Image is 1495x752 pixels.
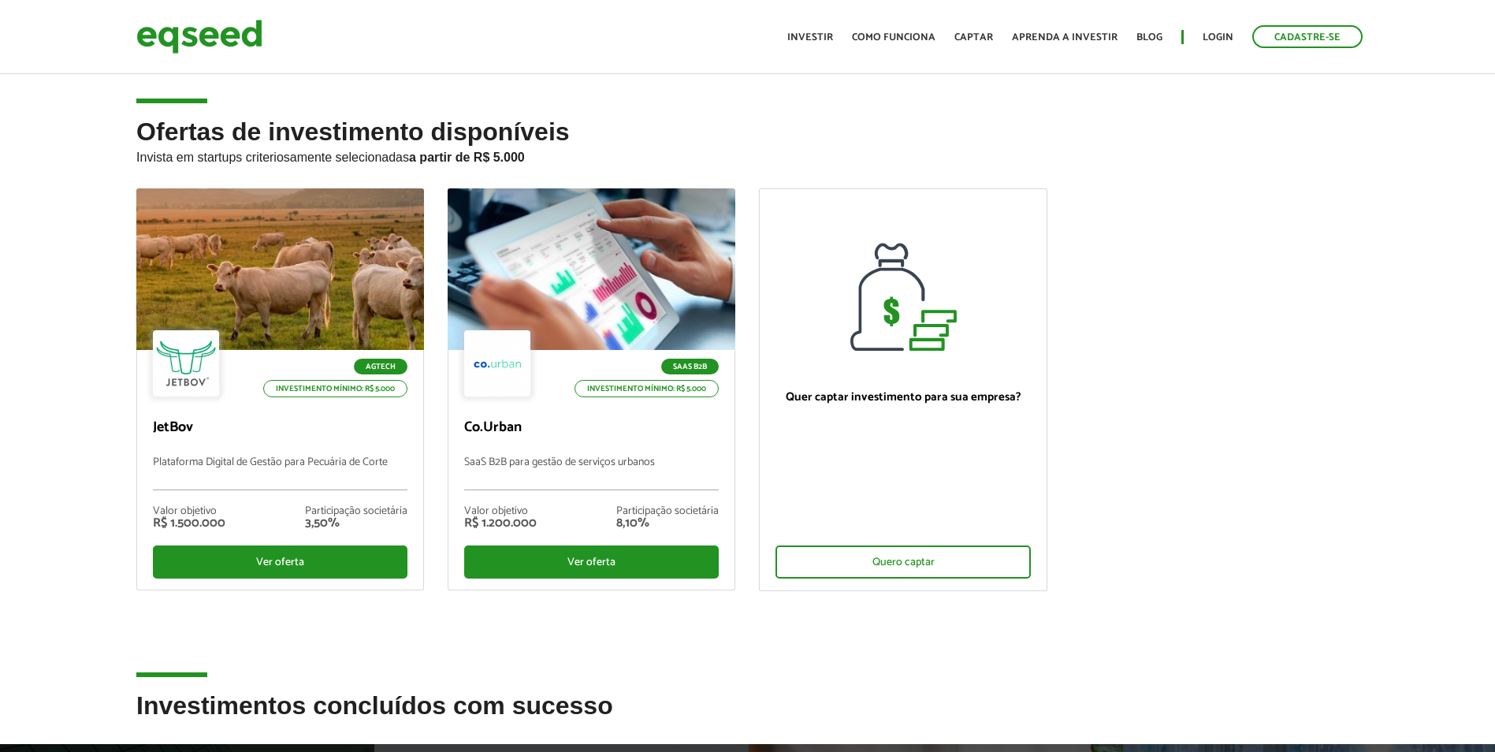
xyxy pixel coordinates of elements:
[1136,32,1162,43] a: Blog
[575,380,719,397] p: Investimento mínimo: R$ 5.000
[153,419,407,437] p: JetBov
[136,692,1359,743] h2: Investimentos concluídos com sucesso
[153,517,225,530] div: R$ 1.500.000
[954,32,993,43] a: Captar
[354,359,407,374] p: Agtech
[136,188,424,590] a: Agtech Investimento mínimo: R$ 5.000 JetBov Plataforma Digital de Gestão para Pecuária de Corte V...
[263,380,407,397] p: Investimento mínimo: R$ 5.000
[616,506,719,517] div: Participação societária
[464,506,537,517] div: Valor objetivo
[409,151,525,164] strong: a partir de R$ 5.000
[787,32,833,43] a: Investir
[759,188,1047,591] a: Quer captar investimento para sua empresa? Quero captar
[136,16,262,58] img: EqSeed
[136,118,1359,188] h2: Ofertas de investimento disponíveis
[136,146,1359,165] p: Invista em startups criteriosamente selecionadas
[153,545,407,579] div: Ver oferta
[464,456,719,490] p: SaaS B2B para gestão de serviços urbanos
[1252,25,1363,48] a: Cadastre-se
[153,456,407,490] p: Plataforma Digital de Gestão para Pecuária de Corte
[775,390,1030,404] p: Quer captar investimento para sua empresa?
[1203,32,1233,43] a: Login
[448,188,735,590] a: SaaS B2B Investimento mínimo: R$ 5.000 Co.Urban SaaS B2B para gestão de serviços urbanos Valor ob...
[852,32,935,43] a: Como funciona
[464,419,719,437] p: Co.Urban
[775,545,1030,579] div: Quero captar
[661,359,719,374] p: SaaS B2B
[305,517,407,530] div: 3,50%
[153,506,225,517] div: Valor objetivo
[616,517,719,530] div: 8,10%
[464,517,537,530] div: R$ 1.200.000
[305,506,407,517] div: Participação societária
[464,545,719,579] div: Ver oferta
[1012,32,1118,43] a: Aprenda a investir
